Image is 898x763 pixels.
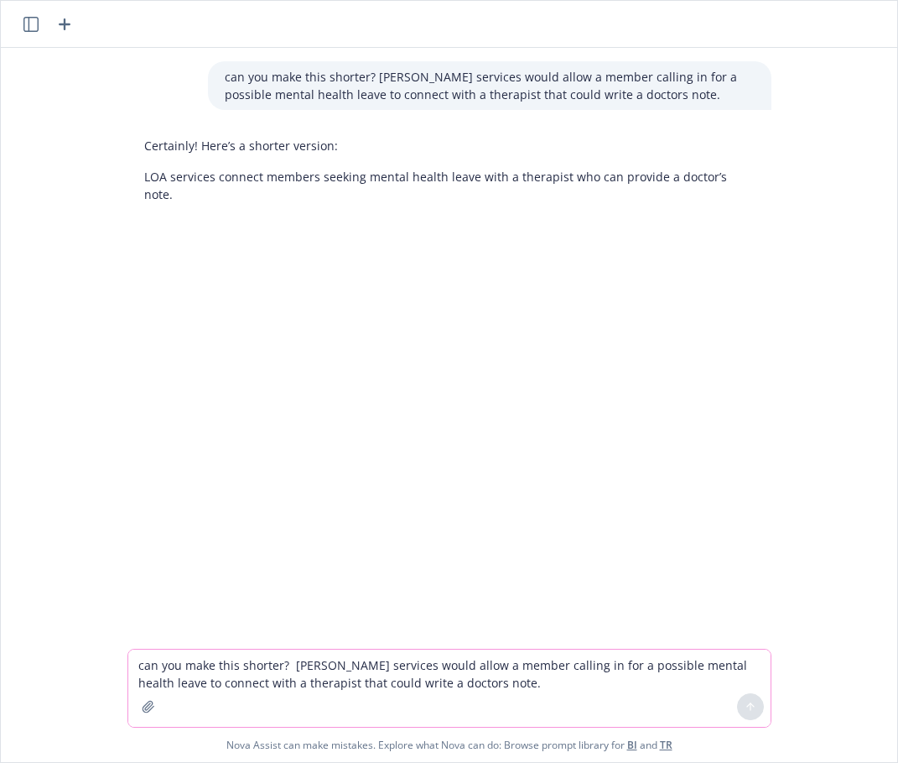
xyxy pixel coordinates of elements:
[660,738,672,752] a: TR
[8,728,890,762] span: Nova Assist can make mistakes. Explore what Nova can do: Browse prompt library for and
[225,68,755,103] p: can you make this shorter? [PERSON_NAME] services would allow a member calling in for a possible ...
[144,168,755,203] p: LOA services connect members seeking mental health leave with a therapist who can provide a docto...
[627,738,637,752] a: BI
[144,137,755,154] p: Certainly! Here’s a shorter version:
